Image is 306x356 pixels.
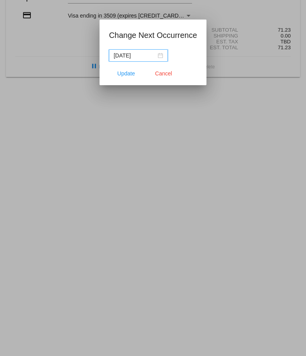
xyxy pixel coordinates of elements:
[114,51,156,60] input: Select date
[146,66,181,81] button: Close dialog
[117,70,135,77] span: Update
[109,29,197,41] h1: Change Next Occurrence
[109,66,143,81] button: Update
[155,70,172,77] span: Cancel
